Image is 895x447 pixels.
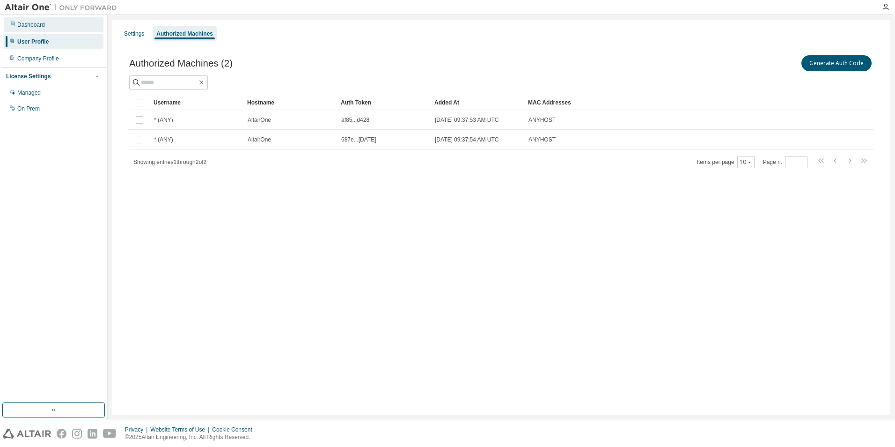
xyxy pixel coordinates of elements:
div: Company Profile [17,55,59,62]
div: Hostname [247,95,333,110]
span: 687e...[DATE] [341,136,376,143]
img: Altair One [5,3,122,12]
span: * (ANY) [154,116,173,124]
img: instagram.svg [72,429,82,439]
img: youtube.svg [103,429,117,439]
img: altair_logo.svg [3,429,51,439]
div: Website Terms of Use [150,426,212,433]
div: Authorized Machines [156,30,213,37]
span: [DATE] 09:37:53 AM UTC [435,116,499,124]
button: 10 [740,158,752,166]
div: MAC Addresses [528,95,775,110]
span: ANYHOST [528,136,556,143]
div: Settings [124,30,144,37]
span: ANYHOST [528,116,556,124]
button: Generate Auth Code [801,55,872,71]
div: Auth Token [341,95,427,110]
span: AltairOne [248,116,271,124]
span: Showing entries 1 through 2 of 2 [133,159,206,165]
span: Page n. [763,156,807,168]
span: af85...d428 [341,116,369,124]
div: User Profile [17,38,49,45]
div: Added At [434,95,521,110]
span: Items per page [697,156,755,168]
img: facebook.svg [57,429,66,439]
span: AltairOne [248,136,271,143]
span: Authorized Machines (2) [129,58,233,69]
img: linkedin.svg [88,429,97,439]
p: © 2025 Altair Engineering, Inc. All Rights Reserved. [125,433,258,441]
div: License Settings [6,73,51,80]
div: Dashboard [17,21,45,29]
div: Username [154,95,240,110]
div: On Prem [17,105,40,112]
div: Cookie Consent [212,426,257,433]
div: Managed [17,89,41,97]
span: [DATE] 09:37:54 AM UTC [435,136,499,143]
div: Privacy [125,426,150,433]
span: * (ANY) [154,136,173,143]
